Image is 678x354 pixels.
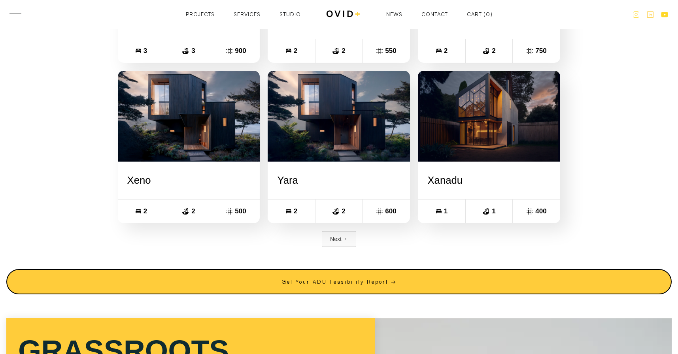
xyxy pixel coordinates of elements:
div: 1 [492,207,495,215]
div: 500 [235,207,246,215]
div: 2 [294,207,297,215]
a: Get Your ADU Feasibility Report → [6,269,672,294]
div: 550 [385,47,396,55]
h4: Xanadu [427,174,551,186]
div: 2 [342,207,345,215]
a: Services [234,12,261,17]
h4: Yara [277,174,400,186]
div: 750 [535,47,546,55]
h4: Xeno [127,174,251,186]
div: 600 [385,207,396,215]
a: Projects [186,12,215,17]
div: 1 [444,207,448,215]
div: 2 [492,47,495,55]
div: 3 [144,47,147,55]
a: Contact [421,12,448,17]
a: Xeno22500 [118,71,260,223]
div: Cart [467,12,482,17]
div: 3 [191,47,195,55]
a: Studio [280,12,301,17]
div: 2 [144,207,147,215]
div: List [114,231,565,247]
div: Next [330,235,342,243]
a: News [386,12,402,17]
div: 900 [235,47,246,55]
div: 400 [535,207,546,215]
div: ) [491,12,493,17]
a: Open empty cart [467,12,493,17]
div: 2 [342,47,345,55]
a: Next Page [322,231,356,247]
a: Yara22600 [268,71,410,223]
div: ( [483,12,485,17]
div: 2 [191,207,195,215]
div: 2 [444,47,448,55]
div: 0 [486,12,490,17]
a: Xanadu11400 [418,71,560,223]
div: 2 [294,47,297,55]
